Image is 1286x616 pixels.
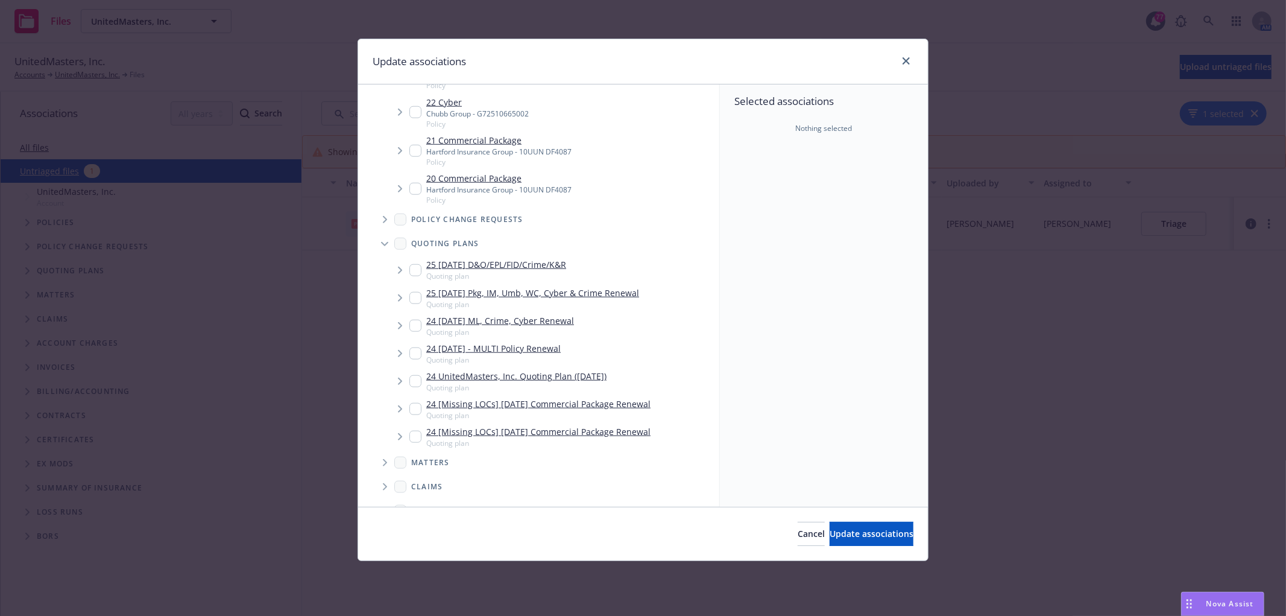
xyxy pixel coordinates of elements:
span: Quoting plan [426,271,566,281]
span: Policy [426,157,572,167]
span: Quoting plan [426,383,607,393]
span: Update associations [830,528,913,539]
button: Update associations [830,522,913,546]
span: Matters [411,459,449,466]
span: Nothing selected [796,123,853,134]
span: Cancel [798,528,825,539]
span: Policy change requests [411,216,523,223]
button: Cancel [798,522,825,546]
a: 24 [DATE] - MULTI Policy Renewal [426,342,561,355]
div: Hartford Insurance Group - 10UUN DF4087 [426,147,572,157]
span: Quoting plans [411,240,479,247]
span: Quoting plan [426,410,651,421]
span: Quoting plan [426,299,639,310]
span: Claims [411,483,443,491]
div: Chubb Group - G72510665002 [426,109,529,119]
a: close [899,54,913,68]
span: Nova Assist [1206,599,1254,609]
span: Policy [426,195,572,205]
a: 24 UnitedMasters, Inc. Quoting Plan ([DATE]) [426,370,607,383]
span: Policy [426,119,529,129]
a: 24 [DATE] ML, Crime, Cyber Renewal [426,314,574,327]
a: 25 [DATE] D&O/EPL/FID/Crime/K&R [426,258,566,271]
a: 25 [DATE] Pkg, IM, Umb, WC, Cyber & Crime Renewal [426,287,639,299]
span: Quoting plan [426,355,561,365]
span: Policy [426,80,548,90]
span: Quoting plan [426,438,651,448]
a: 20 Commercial Package [426,172,572,185]
h1: Update associations [373,54,466,69]
a: 24 [Missing LOCs] [DATE] Commercial Package Renewal [426,425,651,438]
div: Drag to move [1182,592,1197,615]
a: 22 Cyber [426,96,529,109]
a: 24 [Missing LOCs] [DATE] Commercial Package Renewal [426,398,651,410]
button: Nova Assist [1181,592,1264,616]
div: Hartford Insurance Group - 10UUN DF4087 [426,185,572,195]
span: Quoting plan [426,327,574,337]
a: 21 Commercial Package [426,134,572,147]
span: Selected associations [734,94,913,109]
